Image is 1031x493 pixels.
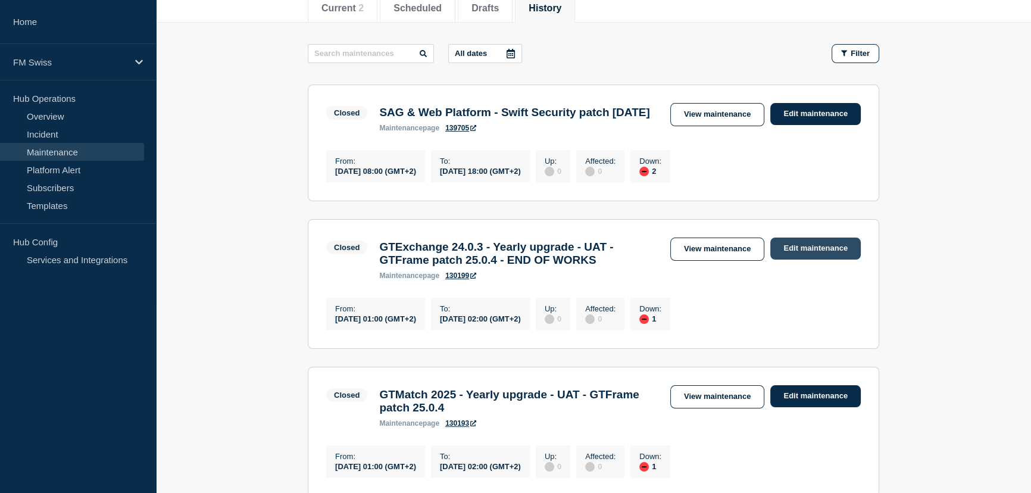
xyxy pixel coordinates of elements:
div: 2 [639,166,661,176]
p: page [379,272,439,280]
p: All dates [455,49,487,58]
div: 1 [639,313,661,324]
div: disabled [585,314,595,324]
button: Filter [832,44,879,63]
div: disabled [545,167,554,176]
p: FM Swiss [13,57,127,67]
p: Up : [545,304,561,313]
div: 1 [639,461,661,472]
div: 0 [545,461,561,472]
div: [DATE] 01:00 (GMT+2) [335,461,416,471]
a: Edit maintenance [770,385,861,407]
div: 0 [585,461,616,472]
a: 130193 [445,419,476,428]
span: 2 [358,3,364,13]
button: Scheduled [393,3,442,14]
p: Affected : [585,157,616,166]
a: 130199 [445,272,476,280]
input: Search maintenances [308,44,434,63]
span: maintenance [379,419,423,428]
div: [DATE] 08:00 (GMT+2) [335,166,416,176]
p: To : [440,452,521,461]
a: Edit maintenance [770,238,861,260]
p: To : [440,157,521,166]
div: disabled [545,314,554,324]
button: Drafts [471,3,499,14]
a: View maintenance [670,103,764,126]
p: Down : [639,304,661,313]
div: down [639,167,649,176]
span: maintenance [379,124,423,132]
div: [DATE] 02:00 (GMT+2) [440,313,521,323]
button: All dates [448,44,522,63]
div: Closed [334,243,360,252]
a: View maintenance [670,385,764,408]
div: down [639,462,649,472]
p: Affected : [585,304,616,313]
button: Current 2 [321,3,364,14]
a: Edit maintenance [770,103,861,125]
p: Up : [545,157,561,166]
span: Filter [851,49,870,58]
div: 0 [545,313,561,324]
p: Affected : [585,452,616,461]
p: From : [335,157,416,166]
div: Closed [334,108,360,117]
div: disabled [585,462,595,472]
span: maintenance [379,272,423,280]
button: History [529,3,561,14]
div: Closed [334,391,360,400]
div: [DATE] 01:00 (GMT+2) [335,313,416,323]
p: From : [335,452,416,461]
p: Down : [639,157,661,166]
div: disabled [545,462,554,472]
div: down [639,314,649,324]
p: page [379,124,439,132]
div: 0 [585,166,616,176]
div: [DATE] 02:00 (GMT+2) [440,461,521,471]
div: disabled [585,167,595,176]
h3: GTExchange 24.0.3 - Yearly upgrade - UAT - GTFrame patch 25.0.4 - END OF WORKS [379,241,658,267]
p: To : [440,304,521,313]
p: page [379,419,439,428]
p: From : [335,304,416,313]
p: Down : [639,452,661,461]
a: View maintenance [670,238,764,261]
a: 139705 [445,124,476,132]
div: 0 [545,166,561,176]
div: [DATE] 18:00 (GMT+2) [440,166,521,176]
h3: GTMatch 2025 - Yearly upgrade - UAT - GTFrame patch 25.0.4 [379,388,658,414]
h3: SAG & Web Platform - Swift Security patch [DATE] [379,106,649,119]
p: Up : [545,452,561,461]
div: 0 [585,313,616,324]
